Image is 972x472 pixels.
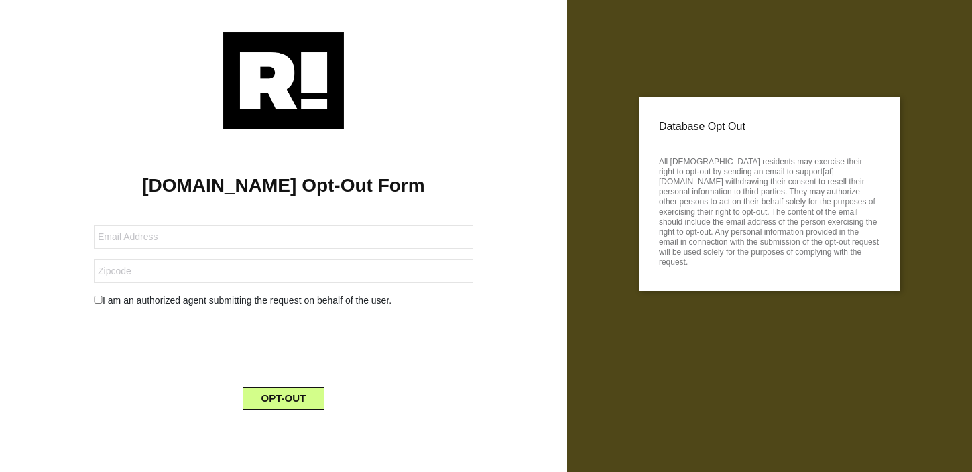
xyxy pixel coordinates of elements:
input: Zipcode [94,259,473,283]
img: Retention.com [223,32,344,129]
p: All [DEMOGRAPHIC_DATA] residents may exercise their right to opt-out by sending an email to suppo... [659,153,880,268]
p: Database Opt Out [659,117,880,137]
h1: [DOMAIN_NAME] Opt-Out Form [20,174,547,197]
button: OPT-OUT [243,387,325,410]
input: Email Address [94,225,473,249]
iframe: reCAPTCHA [182,318,385,371]
div: I am an authorized agent submitting the request on behalf of the user. [84,294,483,308]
